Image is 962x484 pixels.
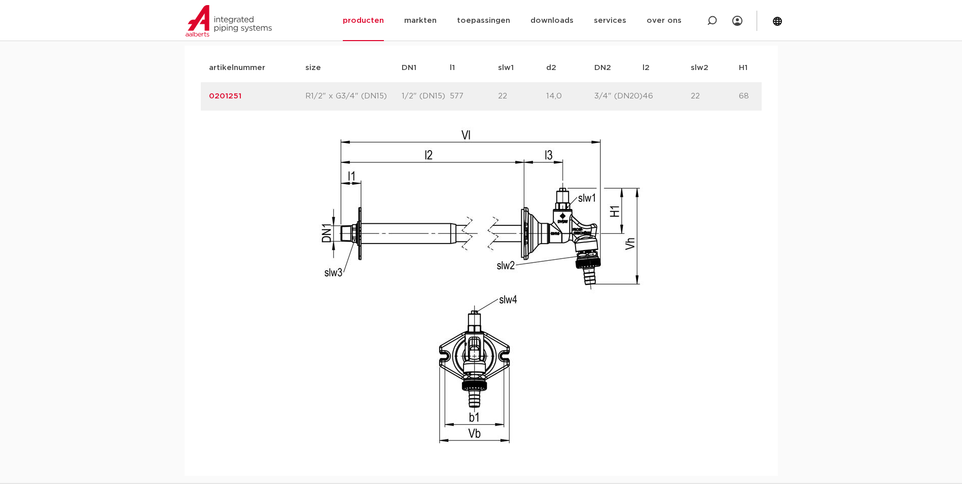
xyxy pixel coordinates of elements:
[209,62,305,74] p: artikelnummer
[498,90,546,102] p: 22
[691,90,739,102] p: 22
[498,62,546,74] p: slw1
[209,92,241,100] a: 0201251
[594,62,643,74] p: DN2
[450,90,498,102] p: 577
[546,62,594,74] p: d2
[546,90,594,102] p: 14,0
[450,62,498,74] p: l1
[402,90,450,102] p: 1/2" (DN15)
[305,62,402,74] p: size
[643,90,691,102] p: 46
[594,90,643,102] p: 3/4" (DN20)
[691,62,739,74] p: slw2
[739,62,787,74] p: H1
[305,90,402,102] p: R1/2" x G3/4" (DN15)
[402,62,450,74] p: DN1
[643,62,691,74] p: l2
[319,127,644,452] img: technical drawing for product
[739,90,787,102] p: 68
